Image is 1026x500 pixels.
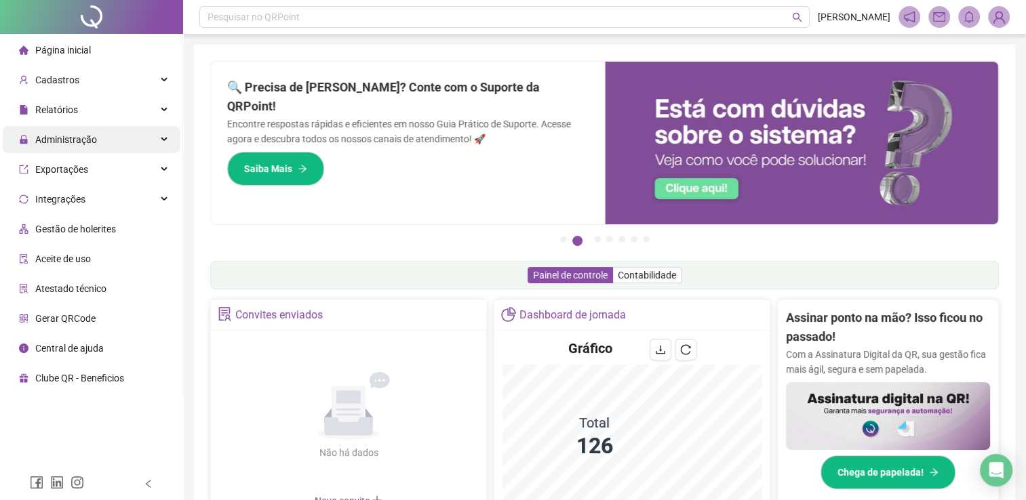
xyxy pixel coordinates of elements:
span: export [19,165,28,174]
span: Clube QR - Beneficios [35,373,124,383]
span: sync [19,194,28,204]
span: file [19,105,28,114]
span: info-circle [19,343,28,353]
span: download [655,344,666,355]
span: Exportações [35,164,88,175]
button: 5 [618,236,625,243]
span: Saiba Mais [244,161,292,176]
p: Com a Assinatura Digital da QR, sua gestão fica mais ágil, segura e sem papelada. [786,347,990,377]
span: Contabilidade [618,270,676,280]
button: Saiba Mais [227,152,324,186]
span: Painel de controle [533,270,608,280]
button: 1 [560,236,567,243]
button: Chega de papelada! [821,455,955,489]
span: Relatórios [35,104,78,115]
span: Página inicial [35,45,91,56]
span: arrow-right [298,164,307,173]
h2: 🔍 Precisa de [PERSON_NAME]? Conte com o Suporte da QRPoint! [227,78,589,117]
p: Encontre respostas rápidas e eficientes em nosso Guia Prático de Suporte. Acesse agora e descubra... [227,117,589,146]
button: 2 [572,236,583,246]
span: Chega de papelada! [837,465,924,480]
span: apartment [19,224,28,234]
h4: Gráfico [568,339,612,358]
button: 3 [594,236,601,243]
span: linkedin [50,476,64,489]
span: facebook [30,476,43,489]
span: Administração [35,134,97,145]
img: banner%2F02c71560-61a6-44d4-94b9-c8ab97240462.png [786,382,990,450]
img: 84265 [989,7,1009,27]
span: pie-chart [501,307,515,321]
h2: Assinar ponto na mão? Isso ficou no passado! [786,308,990,347]
span: solution [19,284,28,293]
span: home [19,45,28,55]
span: user-add [19,75,28,85]
div: Dashboard de jornada [519,304,626,327]
span: gift [19,373,28,383]
span: instagram [71,476,84,489]
span: Gerar QRCode [35,313,96,324]
button: 4 [606,236,613,243]
span: left [144,479,153,488]
span: Gestão de holerites [35,224,116,234]
span: bell [963,11,975,23]
span: search [792,12,802,22]
button: 6 [631,236,637,243]
span: Cadastros [35,75,79,85]
span: lock [19,135,28,144]
span: qrcode [19,314,28,323]
div: Convites enviados [235,304,323,327]
span: mail [933,11,945,23]
div: Não há dados [286,445,411,460]
span: solution [218,307,232,321]
div: Open Intercom Messenger [980,454,1012,486]
span: audit [19,254,28,264]
span: Aceite de uso [35,253,91,264]
img: banner%2F0cf4e1f0-cb71-40ef-aa93-44bd3d4ee559.png [605,62,999,224]
span: arrow-right [929,467,939,477]
span: Integrações [35,194,85,205]
span: Central de ajuda [35,343,104,354]
span: notification [903,11,915,23]
span: Atestado técnico [35,283,106,294]
span: reload [680,344,691,355]
span: [PERSON_NAME] [818,9,890,24]
button: 7 [643,236,650,243]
